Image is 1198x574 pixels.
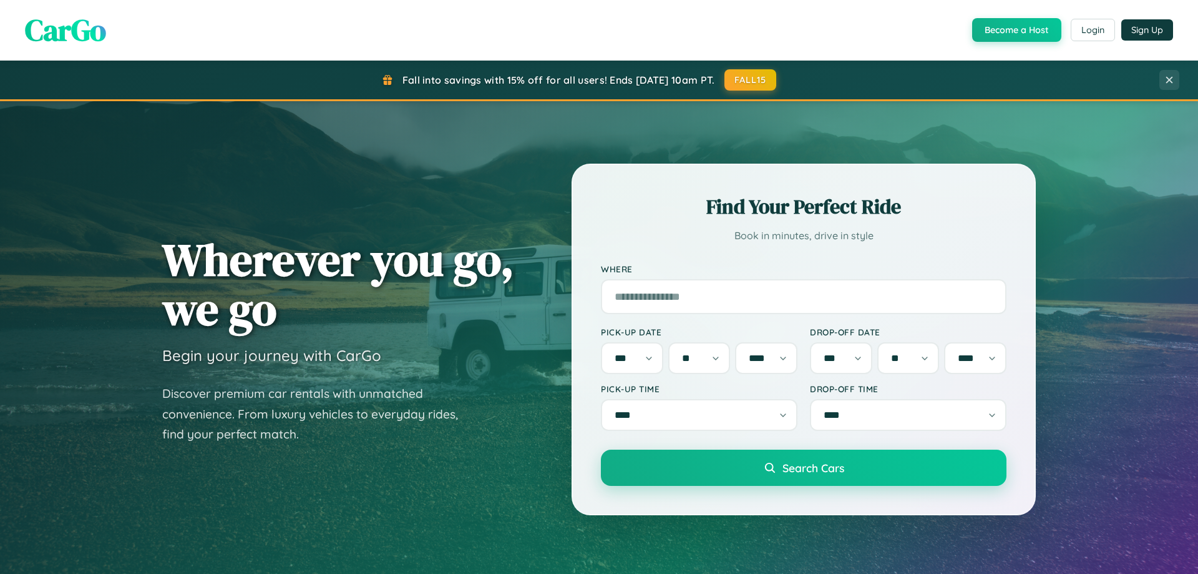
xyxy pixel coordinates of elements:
label: Drop-off Time [810,383,1006,394]
label: Pick-up Date [601,327,797,337]
h1: Wherever you go, we go [162,235,514,334]
span: Search Cars [782,461,844,475]
button: Login [1071,19,1115,41]
p: Book in minutes, drive in style [601,227,1006,245]
button: Become a Host [972,18,1061,42]
button: Search Cars [601,450,1006,486]
label: Drop-off Date [810,327,1006,337]
label: Where [601,264,1006,274]
span: CarGo [25,9,106,51]
button: Sign Up [1121,19,1173,41]
h2: Find Your Perfect Ride [601,193,1006,220]
h3: Begin your journey with CarGo [162,346,381,365]
button: FALL15 [724,69,777,91]
label: Pick-up Time [601,383,797,394]
span: Fall into savings with 15% off for all users! Ends [DATE] 10am PT. [402,74,715,86]
p: Discover premium car rentals with unmatched convenience. From luxury vehicles to everyday rides, ... [162,383,474,445]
